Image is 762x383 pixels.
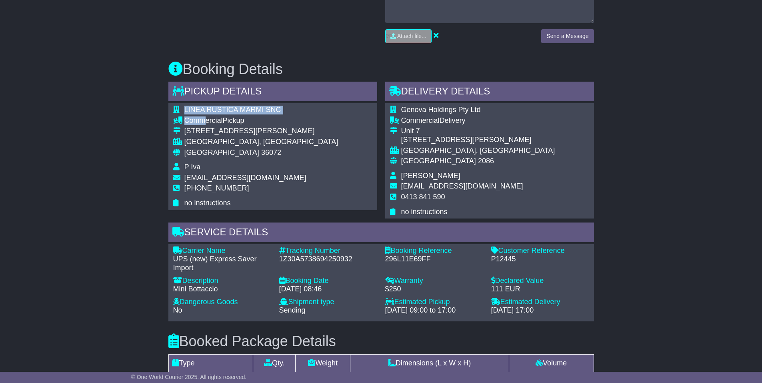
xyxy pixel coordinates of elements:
[184,199,231,207] span: no instructions
[401,127,555,136] div: Unit 7
[168,82,377,103] div: Pickup Details
[478,157,494,165] span: 2086
[491,255,589,264] div: P12445
[401,172,460,180] span: [PERSON_NAME]
[173,247,271,255] div: Carrier Name
[184,163,201,171] span: P Iva
[401,106,481,114] span: Genova Holdings Pty Ltd
[401,136,555,144] div: [STREET_ADDRESS][PERSON_NAME]
[279,306,306,314] span: Sending
[385,82,594,103] div: Delivery Details
[184,148,259,156] span: [GEOGRAPHIC_DATA]
[401,116,440,124] span: Commercial
[184,116,338,125] div: Pickup
[184,116,223,124] span: Commercial
[173,277,271,285] div: Description
[168,354,253,372] td: Type
[168,223,594,244] div: Service Details
[279,285,377,294] div: [DATE] 08:46
[184,127,338,136] div: [STREET_ADDRESS][PERSON_NAME]
[296,354,350,372] td: Weight
[401,182,523,190] span: [EMAIL_ADDRESS][DOMAIN_NAME]
[385,285,483,294] div: $250
[385,255,483,264] div: 296L11E69FF
[385,298,483,307] div: Estimated Pickup
[401,157,476,165] span: [GEOGRAPHIC_DATA]
[491,277,589,285] div: Declared Value
[279,277,377,285] div: Booking Date
[184,174,306,182] span: [EMAIL_ADDRESS][DOMAIN_NAME]
[350,354,509,372] td: Dimensions (L x W x H)
[401,116,555,125] div: Delivery
[491,298,589,307] div: Estimated Delivery
[279,298,377,307] div: Shipment type
[491,247,589,255] div: Customer Reference
[173,306,182,314] span: No
[173,298,271,307] div: Dangerous Goods
[184,184,249,192] span: [PHONE_NUMBER]
[279,255,377,264] div: 1Z30A5738694250932
[401,193,445,201] span: 0413 841 590
[173,285,271,294] div: Mini Bottaccio
[385,306,483,315] div: [DATE] 09:00 to 17:00
[253,354,296,372] td: Qty.
[401,208,448,216] span: no instructions
[261,148,281,156] span: 36072
[184,106,281,114] span: LINEA RUSTICA MARMI SNC
[385,247,483,255] div: Booking Reference
[541,29,594,43] button: Send a Message
[168,61,594,77] h3: Booking Details
[509,354,594,372] td: Volume
[279,247,377,255] div: Tracking Number
[173,255,271,272] div: UPS (new) Express Saver Import
[401,146,555,155] div: [GEOGRAPHIC_DATA], [GEOGRAPHIC_DATA]
[491,285,589,294] div: 111 EUR
[131,374,247,380] span: © One World Courier 2025. All rights reserved.
[184,138,338,146] div: [GEOGRAPHIC_DATA], [GEOGRAPHIC_DATA]
[385,277,483,285] div: Warranty
[491,306,589,315] div: [DATE] 17:00
[168,333,594,349] h3: Booked Package Details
